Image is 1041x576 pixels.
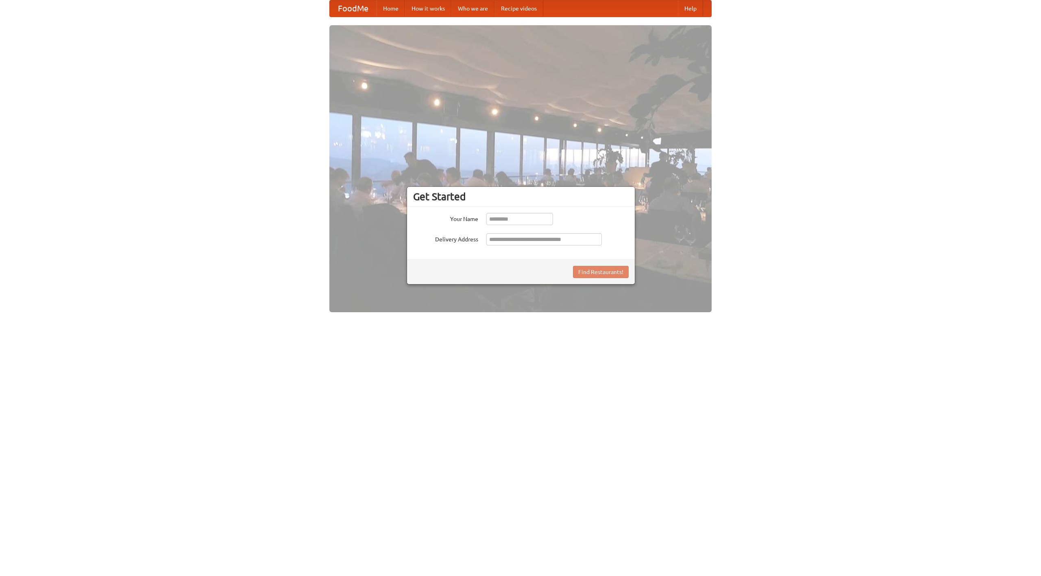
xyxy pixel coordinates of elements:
a: Recipe videos [494,0,543,17]
button: Find Restaurants! [573,266,629,278]
h3: Get Started [413,191,629,203]
a: How it works [405,0,451,17]
a: FoodMe [330,0,377,17]
a: Who we are [451,0,494,17]
label: Delivery Address [413,233,478,243]
label: Your Name [413,213,478,223]
a: Home [377,0,405,17]
a: Help [678,0,703,17]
